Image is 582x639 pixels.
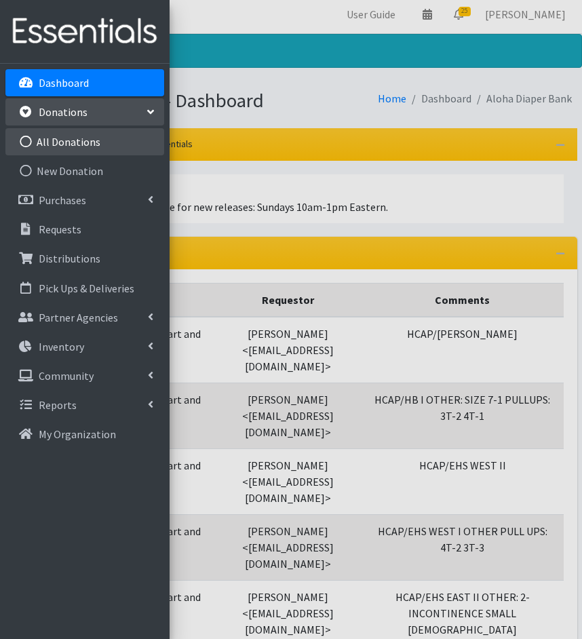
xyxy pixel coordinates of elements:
[5,362,164,389] a: Community
[39,282,134,295] p: Pick Ups & Deliveries
[39,427,116,441] p: My Organization
[5,333,164,360] a: Inventory
[39,398,77,412] p: Reports
[5,157,164,185] a: New Donation
[5,187,164,214] a: Purchases
[5,9,164,54] img: HumanEssentials
[39,76,89,90] p: Dashboard
[39,311,118,324] p: Partner Agencies
[5,245,164,272] a: Distributions
[5,304,164,331] a: Partner Agencies
[5,275,164,302] a: Pick Ups & Deliveries
[5,69,164,96] a: Dashboard
[39,105,88,119] p: Donations
[39,252,100,265] p: Distributions
[5,216,164,243] a: Requests
[39,369,94,383] p: Community
[5,128,164,155] a: All Donations
[5,421,164,448] a: My Organization
[39,340,84,353] p: Inventory
[39,222,81,236] p: Requests
[5,391,164,419] a: Reports
[5,98,164,125] a: Donations
[39,193,86,207] p: Purchases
